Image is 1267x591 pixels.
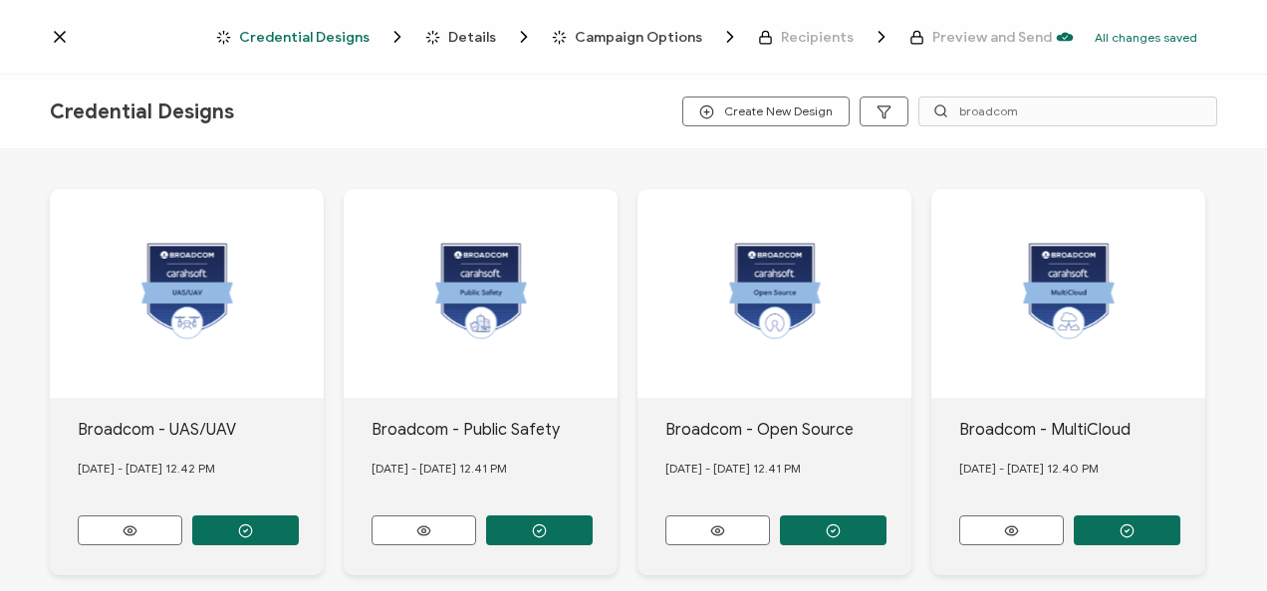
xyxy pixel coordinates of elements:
[1095,30,1197,45] p: All changes saved
[425,27,534,47] span: Details
[78,442,325,495] div: [DATE] - [DATE] 12.42 PM
[78,418,325,442] div: Broadcom - UAS/UAV
[216,27,1052,47] div: Breadcrumb
[448,30,496,45] span: Details
[372,418,619,442] div: Broadcom - Public Safety
[239,30,370,45] span: Credential Designs
[918,97,1217,126] input: Search
[665,442,912,495] div: [DATE] - [DATE] 12.41 PM
[959,442,1206,495] div: [DATE] - [DATE] 12.40 PM
[1167,495,1267,591] iframe: Chat Widget
[372,442,619,495] div: [DATE] - [DATE] 12.41 PM
[699,104,833,119] span: Create New Design
[665,418,912,442] div: Broadcom - Open Source
[50,99,234,124] span: Credential Designs
[682,97,850,126] button: Create New Design
[552,27,740,47] span: Campaign Options
[932,30,1052,45] span: Preview and Send
[959,418,1206,442] div: Broadcom - MultiCloud
[216,27,407,47] span: Credential Designs
[909,30,1052,45] span: Preview and Send
[575,30,702,45] span: Campaign Options
[781,30,854,45] span: Recipients
[758,27,891,47] span: Recipients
